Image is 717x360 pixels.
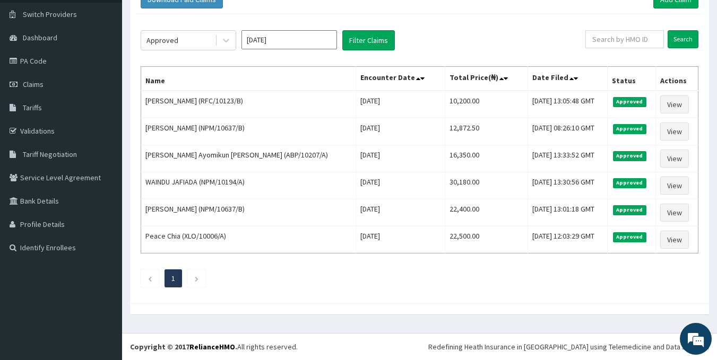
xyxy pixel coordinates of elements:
td: [DATE] [356,199,445,226]
td: [DATE] [356,145,445,172]
a: View [660,177,689,195]
td: [PERSON_NAME] (NPM/10637/B) [141,199,356,226]
td: [DATE] 08:26:10 GMT [528,118,607,145]
a: View [660,231,689,249]
span: Switch Providers [23,10,77,19]
span: Tariff Negotiation [23,150,77,159]
strong: Copyright © 2017 . [130,342,237,352]
span: Approved [613,178,646,188]
td: [DATE] [356,118,445,145]
th: Status [607,67,655,91]
td: 10,200.00 [445,91,528,118]
td: 30,180.00 [445,172,528,199]
td: [DATE] 13:01:18 GMT [528,199,607,226]
td: WAINDU JAFIADA (NPM/10194/A) [141,172,356,199]
td: 16,350.00 [445,145,528,172]
td: [PERSON_NAME] (NPM/10637/B) [141,118,356,145]
a: View [660,95,689,113]
a: RelianceHMO [189,342,235,352]
span: We're online! [62,111,146,218]
a: View [660,122,689,141]
td: [PERSON_NAME] Ayomikun [PERSON_NAME] (ABP/10207/A) [141,145,356,172]
td: [PERSON_NAME] (RFC/10123/B) [141,91,356,118]
input: Search by HMO ID [585,30,664,48]
td: [DATE] [356,91,445,118]
td: [DATE] 13:05:48 GMT [528,91,607,118]
td: [DATE] [356,172,445,199]
div: Minimize live chat window [174,5,200,31]
td: 22,400.00 [445,199,528,226]
th: Total Price(₦) [445,67,528,91]
textarea: Type your message and hit 'Enter' [5,244,202,281]
th: Name [141,67,356,91]
input: Search [668,30,698,48]
span: Approved [613,205,646,215]
button: Filter Claims [342,30,395,50]
td: [DATE] 13:30:56 GMT [528,172,607,199]
img: d_794563401_company_1708531726252_794563401 [20,53,43,80]
th: Encounter Date [356,67,445,91]
span: Approved [613,97,646,107]
td: [DATE] 12:03:29 GMT [528,226,607,253]
span: Approved [613,124,646,134]
input: Select Month and Year [241,30,337,49]
div: Chat with us now [55,59,178,73]
span: Dashboard [23,33,57,42]
td: [DATE] 13:33:52 GMT [528,145,607,172]
th: Date Filed [528,67,607,91]
td: 22,500.00 [445,226,528,253]
td: [DATE] [356,226,445,253]
a: Next page [194,274,199,283]
a: Page 1 is your current page [171,274,175,283]
footer: All rights reserved. [122,333,717,360]
a: View [660,204,689,222]
div: Redefining Heath Insurance in [GEOGRAPHIC_DATA] using Telemedicine and Data Science! [428,341,709,352]
td: Peace Chia (XLO/10006/A) [141,226,356,253]
div: Approved [146,35,178,46]
span: Approved [613,151,646,161]
a: Previous page [148,274,152,283]
span: Approved [613,232,646,242]
th: Actions [656,67,698,91]
span: Tariffs [23,103,42,112]
td: 12,872.50 [445,118,528,145]
span: Claims [23,80,44,89]
a: View [660,150,689,168]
